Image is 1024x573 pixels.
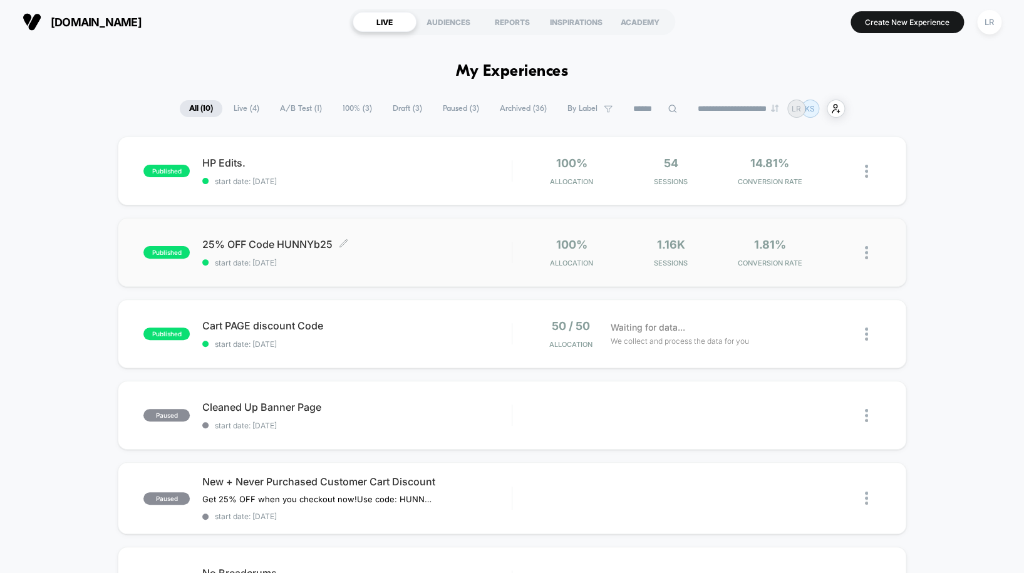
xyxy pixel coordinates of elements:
[552,319,590,333] span: 50 / 50
[490,100,556,117] span: Archived ( 36 )
[851,11,964,33] button: Create New Experience
[865,165,868,178] img: close
[202,339,512,349] span: start date: [DATE]
[143,165,190,177] span: published
[202,475,512,488] span: New + Never Purchased Customer Cart Discount
[202,494,435,504] span: Get 25% OFF when you checkout now!Use code: HUNNYB25
[723,177,816,186] span: CONVERSION RATE
[656,238,685,251] span: 1.16k
[865,492,868,505] img: close
[865,409,868,422] img: close
[977,10,1001,34] div: LR
[433,100,489,117] span: Paused ( 3 )
[723,259,816,267] span: CONVERSION RATE
[143,492,190,505] span: paused
[202,401,512,413] span: Cleaned Up Banner Page
[202,238,512,250] span: 25% OFF Code HUNNYb25
[23,13,41,31] img: Visually logo
[663,157,678,170] span: 54
[608,12,672,32] div: ACADEMY
[456,63,568,81] h1: My Experiences
[143,328,190,340] span: published
[202,258,512,267] span: start date: [DATE]
[202,177,512,186] span: start date: [DATE]
[865,328,868,341] img: close
[805,104,815,113] p: KS
[750,157,789,170] span: 14.81%
[771,105,778,112] img: end
[202,319,512,332] span: Cart PAGE discount Code
[610,335,748,347] span: We collect and process the data for you
[333,100,381,117] span: 100% ( 3 )
[143,246,190,259] span: published
[353,12,416,32] div: LIVE
[202,157,512,169] span: HP Edits.
[51,16,142,29] span: [DOMAIN_NAME]
[549,340,592,349] span: Allocation
[610,321,685,334] span: Waiting for data...
[271,100,331,117] span: A/B Test ( 1 )
[973,9,1005,35] button: LR
[143,409,190,421] span: paused
[224,100,269,117] span: Live ( 4 )
[416,12,480,32] div: AUDIENCES
[544,12,608,32] div: INSPIRATIONS
[550,259,593,267] span: Allocation
[556,238,587,251] span: 100%
[180,100,222,117] span: All ( 10 )
[624,177,717,186] span: Sessions
[556,157,587,170] span: 100%
[567,104,597,113] span: By Label
[202,512,512,521] span: start date: [DATE]
[865,246,868,259] img: close
[480,12,544,32] div: REPORTS
[383,100,432,117] span: Draft ( 3 )
[550,177,593,186] span: Allocation
[19,12,145,32] button: [DOMAIN_NAME]
[624,259,717,267] span: Sessions
[792,104,801,113] p: LR
[202,421,512,430] span: start date: [DATE]
[754,238,786,251] span: 1.81%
